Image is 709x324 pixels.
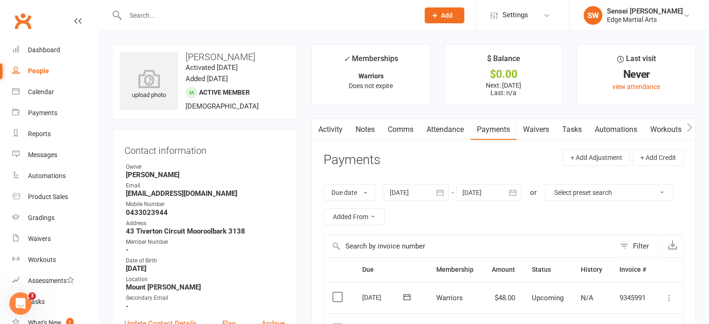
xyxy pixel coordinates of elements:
div: Gradings [28,214,55,221]
div: Payments [28,109,57,117]
button: Add [425,7,464,23]
div: Calendar [28,88,54,96]
span: 3 [28,292,36,300]
span: N/A [581,294,593,302]
button: + Add Adjustment [563,149,630,166]
iframe: Intercom live chat [9,292,32,315]
a: People [12,61,98,82]
input: Search by invoice number [324,235,615,257]
span: [DEMOGRAPHIC_DATA] [186,102,259,110]
a: Messages [12,145,98,165]
button: Due date [324,184,375,201]
td: 9345991 [611,282,655,314]
a: Automations [12,165,98,186]
a: Reports [12,124,98,145]
div: Email [126,181,285,190]
th: Invoice # [611,258,655,282]
span: Warriors [436,294,463,302]
span: Add [441,12,453,19]
a: Notes [349,119,381,140]
span: Active member [199,89,250,96]
a: Activity [312,119,349,140]
a: Attendance [420,119,470,140]
h3: Contact information [124,142,285,156]
strong: [PERSON_NAME] [126,171,285,179]
div: Secondary Email [126,294,285,303]
strong: 43 Tiverton Circuit Mooroolbark 3138 [126,227,285,235]
div: Filter [633,241,649,252]
span: Does not expire [349,82,393,90]
div: Location [126,275,285,284]
strong: [EMAIL_ADDRESS][DOMAIN_NAME] [126,189,285,198]
a: Payments [12,103,98,124]
strong: - [126,302,285,310]
th: Due [353,258,428,282]
a: Waivers [12,228,98,249]
th: Status [523,258,572,282]
a: view attendance [613,83,660,90]
h3: Payments [324,153,380,167]
div: Edge Martial Arts [607,15,683,24]
a: Assessments [12,270,98,291]
div: Product Sales [28,193,68,200]
div: Sensei [PERSON_NAME] [607,7,683,15]
div: $ Balance [487,53,520,69]
strong: 0433023944 [126,208,285,217]
h3: [PERSON_NAME] [120,52,289,62]
div: Tasks [28,298,45,305]
div: SW [584,6,602,25]
th: Membership [428,258,482,282]
span: Settings [502,5,528,26]
div: or [530,187,537,198]
div: $0.00 [453,69,554,79]
div: People [28,67,49,75]
div: Memberships [344,53,398,70]
strong: [DATE] [126,264,285,273]
time: Added [DATE] [186,75,228,83]
div: Reports [28,130,51,138]
strong: Warriors [358,72,384,80]
div: upload photo [120,69,178,100]
a: Workouts [644,119,688,140]
div: Never [585,69,687,79]
span: Upcoming [532,294,564,302]
div: Workouts [28,256,56,263]
div: Assessments [28,277,74,284]
div: Last visit [617,53,656,69]
button: + Add Credit [633,149,684,166]
p: Next: [DATE] Last: n/a [453,82,554,97]
div: [DATE] [362,290,405,304]
a: Payments [470,119,516,140]
div: Messages [28,151,57,159]
button: Added From [324,208,385,225]
input: Search... [123,9,413,22]
div: Date of Birth [126,256,285,265]
a: Gradings [12,207,98,228]
a: Calendar [12,82,98,103]
div: Member Number [126,238,285,247]
div: Owner [126,163,285,172]
strong: - [126,246,285,254]
button: Filter [615,235,661,257]
strong: Mount [PERSON_NAME] [126,283,285,291]
div: Dashboard [28,46,60,54]
a: Automations [588,119,644,140]
a: Workouts [12,249,98,270]
a: Product Sales [12,186,98,207]
div: Address [126,219,285,228]
div: Automations [28,172,66,179]
time: Activated [DATE] [186,63,238,72]
a: Tasks [12,291,98,312]
td: $48.00 [483,282,523,314]
a: Comms [381,119,420,140]
i: ✓ [344,55,350,63]
div: Waivers [28,235,51,242]
a: Tasks [556,119,588,140]
div: Mobile Number [126,200,285,209]
a: Clubworx [11,9,34,33]
th: History [572,258,611,282]
th: Amount [483,258,523,282]
a: Dashboard [12,40,98,61]
a: Waivers [516,119,556,140]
